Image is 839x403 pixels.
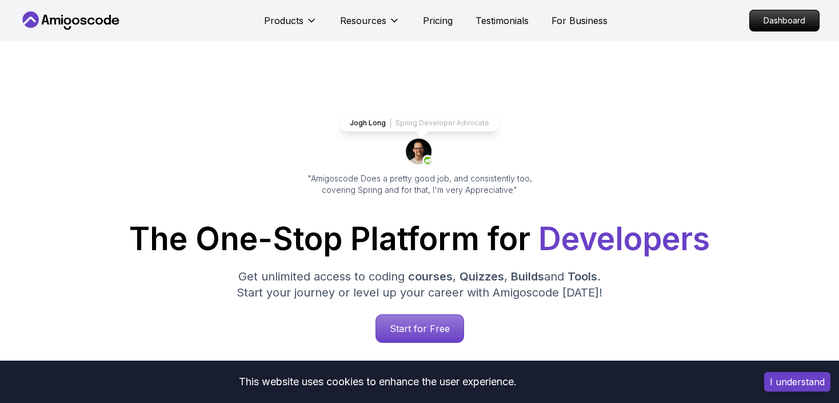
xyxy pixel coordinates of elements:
p: "Amigoscode Does a pretty good job, and consistently too, covering Spring and for that, I'm very ... [291,173,548,196]
a: Dashboard [749,10,820,31]
span: Tools [568,270,597,283]
img: josh long [406,139,433,166]
a: For Business [552,14,608,27]
span: Builds [511,270,544,283]
span: Developers [538,220,710,258]
a: Start for Free [375,314,464,343]
button: Resources [340,14,400,37]
button: Accept cookies [764,372,830,392]
p: Jogh Long [350,118,386,128]
p: Dashboard [750,10,819,31]
p: Spring Developer Advocate [395,118,489,128]
p: Resources [340,14,386,27]
a: Testimonials [476,14,529,27]
h1: The One-Stop Platform for [29,223,810,255]
button: Products [264,14,317,37]
span: Quizzes [460,270,504,283]
p: Products [264,14,303,27]
span: courses [408,270,453,283]
p: Get unlimited access to coding , , and . Start your journey or level up your career with Amigosco... [227,268,612,301]
a: Pricing [423,14,453,27]
div: This website uses cookies to enhance the user experience. [9,369,747,394]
